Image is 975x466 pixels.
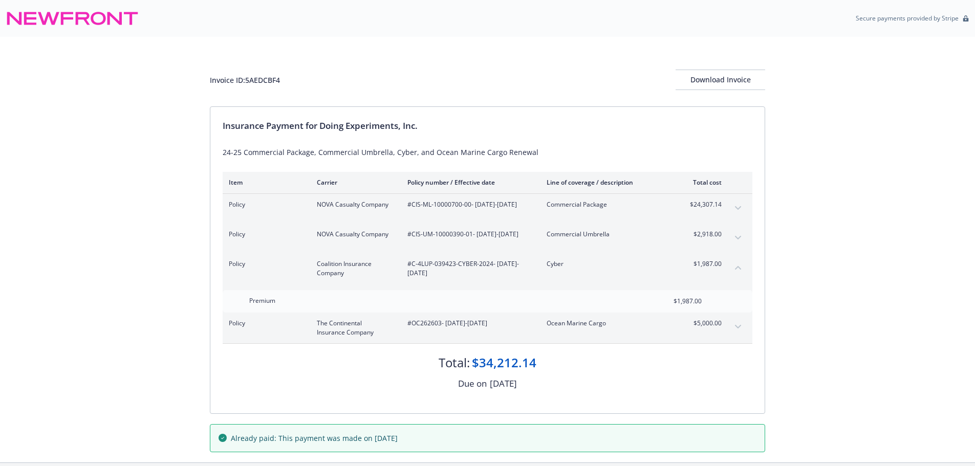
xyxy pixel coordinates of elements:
span: Policy [229,319,300,328]
span: #C-4LUP-039423-CYBER-2024 - [DATE]-[DATE] [407,259,530,278]
span: NOVA Casualty Company [317,200,391,209]
span: Commercial Umbrella [547,230,667,239]
span: #CIS-UM-10000390-01 - [DATE]-[DATE] [407,230,530,239]
span: Coalition Insurance Company [317,259,391,278]
span: $1,987.00 [683,259,722,269]
button: collapse content [730,259,746,276]
div: PolicyNOVA Casualty Company#CIS-UM-10000390-01- [DATE]-[DATE]Commercial Umbrella$2,918.00expand c... [223,224,752,253]
span: Already paid: This payment was made on [DATE] [231,433,398,443]
span: $2,918.00 [683,230,722,239]
span: $24,307.14 [683,200,722,209]
span: Commercial Package [547,200,667,209]
span: Policy [229,259,300,269]
button: expand content [730,230,746,246]
div: Total cost [683,178,722,187]
div: Total: [439,354,470,371]
div: PolicyThe Continental Insurance Company#OC262603- [DATE]-[DATE]Ocean Marine Cargo$5,000.00expand ... [223,313,752,343]
div: [DATE] [490,377,517,390]
button: Download Invoice [676,70,765,90]
span: NOVA Casualty Company [317,230,391,239]
div: Line of coverage / description [547,178,667,187]
span: Cyber [547,259,667,269]
div: Item [229,178,300,187]
div: PolicyNOVA Casualty Company#CIS-ML-10000700-00- [DATE]-[DATE]Commercial Package$24,307.14expand c... [223,194,752,224]
span: Policy [229,200,300,209]
div: Due on [458,377,487,390]
div: Insurance Payment for Doing Experiments, Inc. [223,119,752,132]
span: Premium [249,296,275,305]
span: Ocean Marine Cargo [547,319,667,328]
div: PolicyCoalition Insurance Company#C-4LUP-039423-CYBER-2024- [DATE]-[DATE]Cyber$1,987.00collapse c... [223,253,752,284]
span: #CIS-ML-10000700-00 - [DATE]-[DATE] [407,200,530,209]
button: expand content [730,319,746,335]
span: The Continental Insurance Company [317,319,391,337]
div: 24-25 Commercial Package, Commercial Umbrella, Cyber, and Ocean Marine Cargo Renewal [223,147,752,158]
div: $34,212.14 [472,354,536,371]
p: Secure payments provided by Stripe [856,14,959,23]
div: Carrier [317,178,391,187]
span: $5,000.00 [683,319,722,328]
div: Invoice ID: 5AEDCBF4 [210,75,280,85]
span: Policy [229,230,300,239]
input: 0.00 [641,294,708,309]
button: expand content [730,200,746,216]
div: Policy number / Effective date [407,178,530,187]
span: #OC262603 - [DATE]-[DATE] [407,319,530,328]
